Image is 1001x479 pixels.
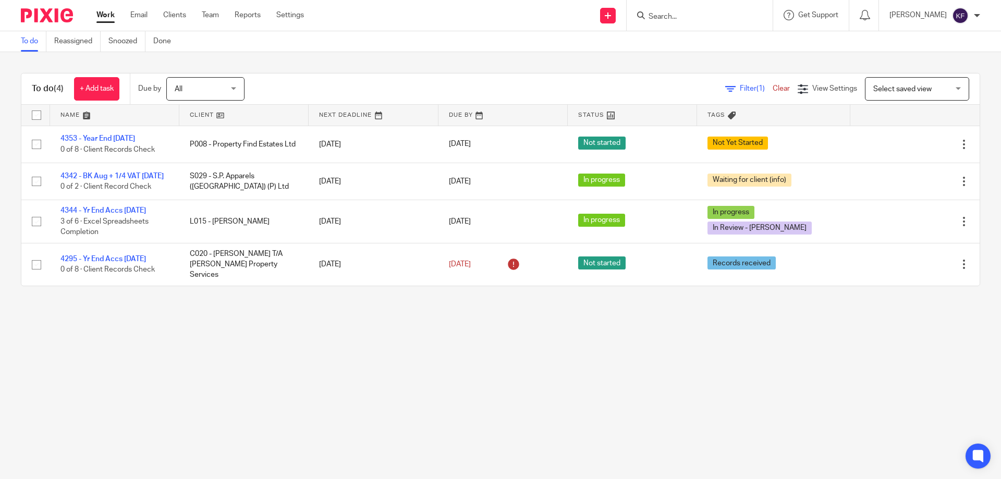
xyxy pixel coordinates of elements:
a: 4344 - Yr End Accs [DATE] [60,207,146,214]
a: Reports [235,10,261,20]
p: [PERSON_NAME] [889,10,947,20]
span: Tags [707,112,725,118]
a: Clear [773,85,790,92]
a: Work [96,10,115,20]
a: Clients [163,10,186,20]
td: P008 - Property Find Estates Ltd [179,126,309,163]
td: [DATE] [309,126,438,163]
td: [DATE] [309,243,438,285]
span: Waiting for client (info) [707,174,791,187]
a: Snoozed [108,31,145,52]
a: To do [21,31,46,52]
input: Search [648,13,741,22]
a: Reassigned [54,31,101,52]
a: Settings [276,10,304,20]
a: Email [130,10,148,20]
td: [DATE] [309,200,438,243]
td: S029 - S.P. Apparels ([GEOGRAPHIC_DATA]) (P) Ltd [179,163,309,200]
span: 0 of 2 · Client Record Check [60,183,151,190]
span: In progress [578,214,625,227]
td: L015 - [PERSON_NAME] [179,200,309,243]
span: All [175,85,182,93]
td: [DATE] [309,163,438,200]
span: Select saved view [873,85,932,93]
img: svg%3E [952,7,969,24]
a: Team [202,10,219,20]
span: In Review - [PERSON_NAME] [707,222,812,235]
span: 3 of 6 · Excel Spreadsheets Completion [60,218,149,236]
h1: To do [32,83,64,94]
span: [DATE] [449,261,471,268]
span: Get Support [798,11,838,19]
span: [DATE] [449,218,471,225]
span: (4) [54,84,64,93]
a: 4295 - Yr End Accs [DATE] [60,255,146,263]
span: Records received [707,256,776,269]
span: Not started [578,256,626,269]
a: 4342 - BK Aug + 1/4 VAT [DATE] [60,173,164,180]
span: Not started [578,137,626,150]
a: 4353 - Year End [DATE] [60,135,135,142]
span: In progress [578,174,625,187]
p: Due by [138,83,161,94]
span: [DATE] [449,178,471,185]
a: + Add task [74,77,119,101]
span: 0 of 8 · Client Records Check [60,146,155,153]
span: (1) [756,85,765,92]
span: Not Yet Started [707,137,768,150]
td: C020 - [PERSON_NAME] T/A [PERSON_NAME] Property Services [179,243,309,285]
a: Done [153,31,179,52]
span: [DATE] [449,141,471,148]
img: Pixie [21,8,73,22]
span: Filter [740,85,773,92]
span: 0 of 8 · Client Records Check [60,266,155,273]
span: In progress [707,206,754,219]
span: View Settings [812,85,857,92]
